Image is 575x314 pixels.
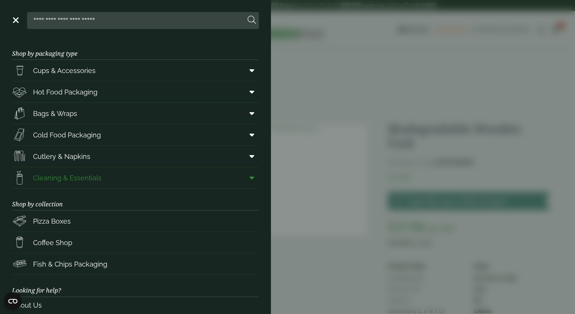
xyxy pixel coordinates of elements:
a: Coffee Shop [12,232,259,253]
img: Cutlery.svg [12,149,27,164]
h3: Looking for help? [12,275,259,297]
img: HotDrink_paperCup.svg [12,235,27,250]
img: Sandwich_box.svg [12,127,27,142]
a: Pizza Boxes [12,210,259,232]
span: Cutlery & Napkins [33,151,90,162]
span: Cups & Accessories [33,66,96,76]
a: Cold Food Packaging [12,124,259,145]
a: About Us [12,297,259,313]
span: Cleaning & Essentials [33,173,102,183]
a: Cutlery & Napkins [12,146,259,167]
span: Pizza Boxes [33,216,71,226]
img: FishNchip_box.svg [12,256,27,271]
img: Pizza_boxes.svg [12,213,27,229]
span: Coffee Shop [33,238,72,248]
a: Fish & Chips Packaging [12,253,259,274]
img: PintNhalf_cup.svg [12,63,27,78]
img: open-wipe.svg [12,170,27,185]
img: Deli_box.svg [12,84,27,99]
a: Bags & Wraps [12,103,259,124]
a: Hot Food Packaging [12,81,259,102]
span: Hot Food Packaging [33,87,97,97]
h3: Shop by collection [12,189,259,210]
img: Paper_carriers.svg [12,106,27,121]
a: Cleaning & Essentials [12,167,259,188]
a: Cups & Accessories [12,60,259,81]
h3: Shop by packaging type [12,38,259,60]
span: Cold Food Packaging [33,130,101,140]
span: Fish & Chips Packaging [33,259,107,269]
span: Bags & Wraps [33,108,77,119]
button: Open CMP widget [4,292,22,310]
